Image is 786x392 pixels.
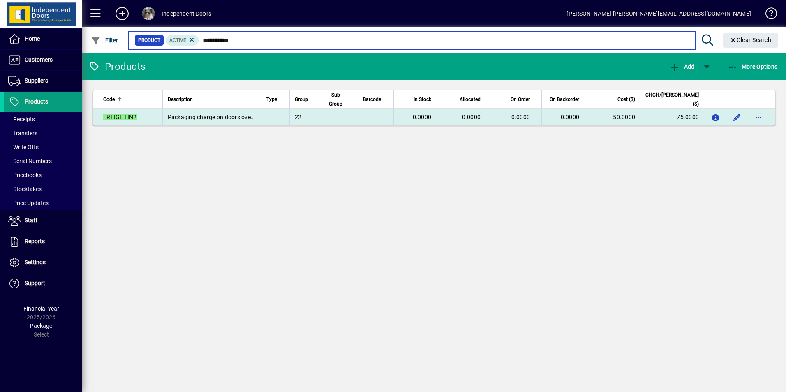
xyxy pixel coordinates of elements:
[4,168,82,182] a: Pricebooks
[723,33,778,48] button: Clear
[4,154,82,168] a: Serial Numbers
[561,114,580,120] span: 0.0000
[138,36,160,44] span: Product
[566,7,751,20] div: [PERSON_NAME] [PERSON_NAME][EMAIL_ADDRESS][DOMAIN_NAME]
[326,90,353,108] div: Sub Group
[103,114,137,120] em: FREIGHTIN2
[726,59,780,74] button: More Options
[8,200,49,206] span: Price Updates
[89,33,120,48] button: Filter
[591,109,640,125] td: 50.0000
[4,252,82,273] a: Settings
[4,112,82,126] a: Receipts
[25,56,53,63] span: Customers
[4,231,82,252] a: Reports
[25,77,48,84] span: Suppliers
[266,95,284,104] div: Type
[103,95,115,104] span: Code
[168,95,193,104] span: Description
[25,238,45,244] span: Reports
[414,95,431,104] span: In Stock
[295,95,316,104] div: Group
[730,37,772,43] span: Clear Search
[162,7,211,20] div: Independent Doors
[25,35,40,42] span: Home
[4,273,82,294] a: Support
[4,196,82,210] a: Price Updates
[295,95,308,104] span: Group
[448,95,488,104] div: Allocated
[4,50,82,70] a: Customers
[670,63,694,70] span: Add
[399,95,439,104] div: In Stock
[326,90,346,108] span: Sub Group
[109,6,135,21] button: Add
[668,59,696,74] button: Add
[25,259,46,265] span: Settings
[363,95,388,104] div: Barcode
[8,158,52,164] span: Serial Numbers
[25,217,37,224] span: Staff
[731,111,744,124] button: Edit
[462,114,481,120] span: 0.0000
[460,95,481,104] span: Allocated
[4,210,82,231] a: Staff
[640,109,704,125] td: 75.0000
[413,114,432,120] span: 0.0000
[752,111,765,124] button: More options
[728,63,778,70] span: More Options
[4,71,82,91] a: Suppliers
[168,95,256,104] div: Description
[547,95,587,104] div: On Backorder
[166,35,199,46] mat-chip: Activation Status: Active
[511,114,530,120] span: 0.0000
[4,126,82,140] a: Transfers
[295,114,302,120] span: 22
[645,90,699,108] span: CHCH/[PERSON_NAME] ($)
[168,114,310,120] span: Packaging charge on doors over 1200mm & Firedoors
[30,323,52,329] span: Package
[23,305,59,312] span: Financial Year
[135,6,162,21] button: Profile
[91,37,118,44] span: Filter
[497,95,537,104] div: On Order
[4,182,82,196] a: Stocktakes
[617,95,635,104] span: Cost ($)
[4,29,82,49] a: Home
[550,95,579,104] span: On Backorder
[8,130,37,136] span: Transfers
[4,140,82,154] a: Write Offs
[25,98,48,105] span: Products
[8,144,39,150] span: Write Offs
[169,37,186,43] span: Active
[8,116,35,122] span: Receipts
[8,172,42,178] span: Pricebooks
[88,60,146,73] div: Products
[759,2,776,28] a: Knowledge Base
[511,95,530,104] span: On Order
[266,95,277,104] span: Type
[8,186,42,192] span: Stocktakes
[363,95,381,104] span: Barcode
[25,280,45,286] span: Support
[103,95,137,104] div: Code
